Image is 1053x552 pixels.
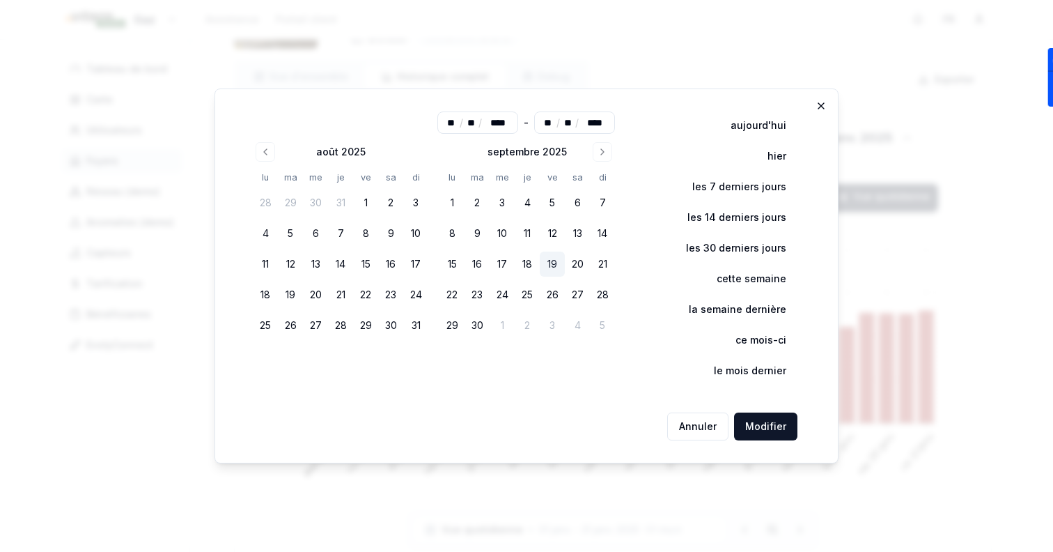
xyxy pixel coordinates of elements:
button: aujourd'hui [701,112,797,139]
th: vendredi [353,170,378,185]
button: les 30 derniers jours [657,234,797,262]
th: dimanche [590,170,615,185]
button: 5 [278,221,303,246]
button: 10 [490,221,515,246]
th: dimanche [403,170,428,185]
button: 13 [565,221,590,246]
th: samedi [565,170,590,185]
button: 7 [590,190,615,215]
button: Annuler [667,413,728,440]
button: 27 [303,313,328,338]
th: mercredi [303,170,328,185]
span: / [478,116,482,130]
button: 7 [328,221,353,246]
button: 28 [328,313,353,338]
button: 29 [278,190,303,215]
span: / [556,116,560,130]
button: 17 [403,252,428,277]
button: 30 [465,313,490,338]
button: 17 [490,252,515,277]
button: les 14 derniers jours [658,204,797,231]
button: 22 [439,282,465,307]
button: 30 [303,190,328,215]
button: 20 [303,282,328,307]
button: 21 [328,282,353,307]
button: Go to previous month [256,142,275,162]
button: 1 [439,190,465,215]
button: 24 [403,282,428,307]
div: - [524,112,529,134]
button: 3 [403,190,428,215]
button: hier [738,142,797,170]
button: 25 [515,282,540,307]
button: 22 [353,282,378,307]
button: 26 [278,313,303,338]
th: samedi [378,170,403,185]
button: 2 [378,190,403,215]
button: 8 [353,221,378,246]
span: / [460,116,463,130]
button: 5 [540,190,565,215]
button: 11 [515,221,540,246]
button: le mois dernier [685,357,797,385]
button: 23 [378,282,403,307]
button: Modifier [734,413,797,440]
button: 2 [465,190,490,215]
button: cette semaine [687,265,797,293]
button: 31 [403,313,428,338]
button: 28 [253,190,278,215]
button: 9 [465,221,490,246]
button: 6 [565,190,590,215]
button: 21 [590,252,615,277]
th: jeudi [328,170,353,185]
th: mardi [465,170,490,185]
button: 12 [278,252,303,277]
button: 10 [403,221,428,246]
button: 13 [303,252,328,277]
button: 14 [590,221,615,246]
button: 15 [439,252,465,277]
div: septembre 2025 [487,145,567,159]
button: 16 [378,252,403,277]
button: 6 [303,221,328,246]
button: 15 [353,252,378,277]
button: 14 [328,252,353,277]
button: 30 [378,313,403,338]
button: la semaine dernière [660,296,797,323]
button: 11 [253,252,278,277]
div: août 2025 [316,145,366,159]
button: 19 [278,282,303,307]
th: lundi [253,170,278,185]
th: vendredi [540,170,565,185]
button: 12 [540,221,565,246]
button: 23 [465,282,490,307]
th: jeudi [515,170,540,185]
button: 28 [590,282,615,307]
button: 27 [565,282,590,307]
button: Go to next month [593,142,612,162]
button: 29 [353,313,378,338]
button: 18 [515,252,540,277]
th: mardi [278,170,303,185]
button: 3 [490,190,515,215]
button: 8 [439,221,465,246]
button: 18 [253,282,278,307]
button: ce mois-ci [706,326,797,354]
button: 31 [328,190,353,215]
button: 24 [490,282,515,307]
button: 4 [253,221,278,246]
button: 26 [540,282,565,307]
button: 25 [253,313,278,338]
button: 29 [439,313,465,338]
button: 1 [353,190,378,215]
button: 4 [515,190,540,215]
button: 16 [465,252,490,277]
button: 20 [565,252,590,277]
button: les 7 derniers jours [663,173,797,201]
button: 19 [540,252,565,277]
button: 9 [378,221,403,246]
span: / [575,116,579,130]
th: lundi [439,170,465,185]
th: mercredi [490,170,515,185]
